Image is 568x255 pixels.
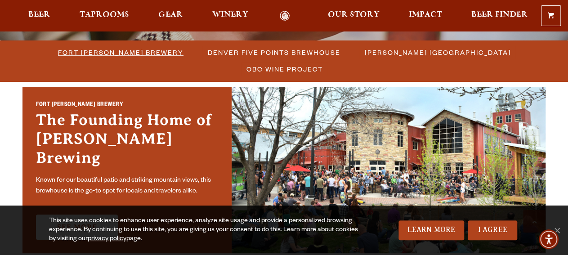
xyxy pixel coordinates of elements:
a: Impact [403,11,448,21]
a: Winery [206,11,254,21]
a: Gear [152,11,189,21]
p: Known for our beautiful patio and striking mountain views, this brewhouse is the go-to spot for l... [36,175,218,197]
a: I Agree [468,220,517,240]
a: Beer Finder [465,11,534,21]
a: privacy policy [88,236,126,243]
h2: Fort [PERSON_NAME] Brewery [36,101,218,111]
span: Beer [28,11,50,18]
a: Denver Five Points Brewhouse [202,46,345,59]
span: [PERSON_NAME] [GEOGRAPHIC_DATA] [365,46,511,59]
a: Fort [PERSON_NAME] Brewery [53,46,188,59]
span: OBC Wine Project [246,63,323,76]
span: Winery [212,11,248,18]
a: [PERSON_NAME] [GEOGRAPHIC_DATA] [359,46,515,59]
a: OBC Wine Project [241,63,327,76]
span: Impact [409,11,442,18]
div: Accessibility Menu [539,229,559,249]
span: Our Story [328,11,380,18]
div: This site uses cookies to enhance user experience, analyze site usage and provide a personalized ... [49,217,363,244]
span: Taprooms [80,11,129,18]
a: Our Story [322,11,385,21]
img: Fort Collins Brewery & Taproom' [232,87,546,253]
span: Denver Five Points Brewhouse [208,46,340,59]
a: Taprooms [74,11,135,21]
span: Beer Finder [471,11,528,18]
h3: The Founding Home of [PERSON_NAME] Brewing [36,111,218,172]
a: Odell Home [268,11,302,21]
a: Learn More [398,220,465,240]
span: Fort [PERSON_NAME] Brewery [58,46,183,59]
a: Beer [22,11,56,21]
span: Gear [158,11,183,18]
